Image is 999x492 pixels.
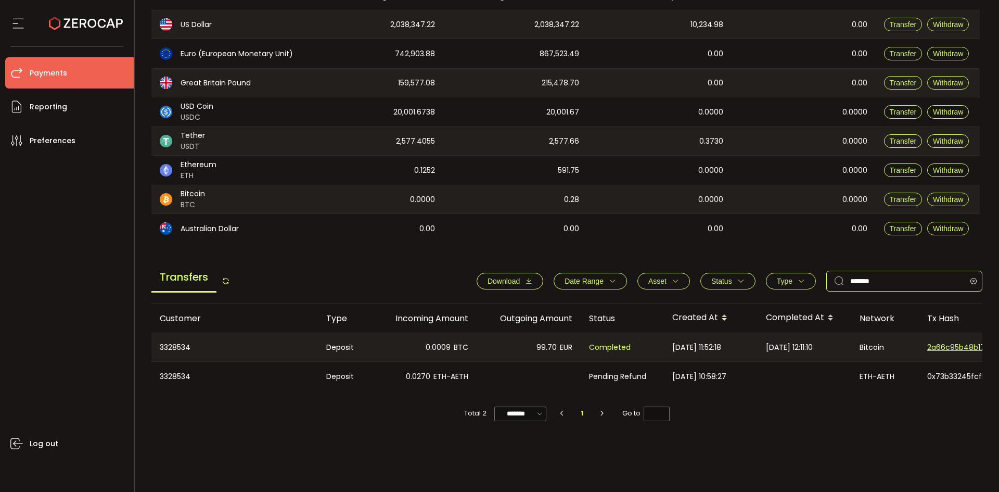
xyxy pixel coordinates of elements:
[30,66,67,81] span: Payments
[890,137,917,145] span: Transfer
[30,133,75,148] span: Preferences
[933,49,963,58] span: Withdraw
[542,77,579,89] span: 215,478.70
[637,273,690,289] button: Asset
[160,77,172,89] img: gbp_portfolio.svg
[393,106,435,118] span: 20,001.6738
[766,342,813,354] span: [DATE] 12:11:10
[406,371,430,383] span: 0.0270
[947,442,999,492] iframe: Chat Widget
[927,134,969,148] button: Withdraw
[777,277,792,285] span: Type
[933,137,963,145] span: Withdraw
[700,273,755,289] button: Status
[410,194,435,206] span: 0.0000
[477,273,543,289] button: Download
[564,194,579,206] span: 0.28
[558,165,579,176] span: 591.75
[852,48,867,60] span: 0.00
[884,134,923,148] button: Transfer
[622,406,670,421] span: Go to
[318,312,373,324] div: Type
[927,193,969,206] button: Withdraw
[398,77,435,89] span: 159,577.08
[690,19,723,31] span: 10,234.98
[560,342,572,354] span: EUR
[589,371,646,383] span: Pending Refund
[181,188,205,199] span: Bitcoin
[554,273,627,289] button: Date Range
[151,362,318,391] div: 3328534
[852,19,867,31] span: 0.00
[534,19,579,31] span: 2,038,347.22
[160,164,172,176] img: eth_portfolio.svg
[160,47,172,60] img: eur_portfolio.svg
[927,105,969,119] button: Withdraw
[181,48,293,59] span: Euro (European Monetary Unit)
[890,224,917,233] span: Transfer
[884,163,923,177] button: Transfer
[699,135,723,147] span: 0.3730
[181,223,239,234] span: Australian Dollar
[708,223,723,235] span: 0.00
[181,19,212,30] span: US Dollar
[181,199,205,210] span: BTC
[414,165,435,176] span: 0.1252
[927,222,969,235] button: Withdraw
[758,309,851,327] div: Completed At
[927,47,969,60] button: Withdraw
[565,277,604,285] span: Date Range
[851,333,919,361] div: Bitcoin
[426,342,451,354] span: 0.0009
[549,135,579,147] span: 2,577.66
[563,223,579,235] span: 0.00
[664,309,758,327] div: Created At
[884,18,923,31] button: Transfer
[396,135,435,147] span: 2,577.4055
[160,193,172,206] img: btc_portfolio.svg
[318,362,373,391] div: Deposit
[488,277,520,285] span: Download
[933,195,963,204] span: Withdraw
[181,78,251,89] span: Great Britain Pound
[851,362,919,391] div: ETH-AETH
[890,49,917,58] span: Transfer
[842,194,867,206] span: 0.0000
[151,312,318,324] div: Customer
[672,371,726,383] span: [DATE] 10:58:27
[927,18,969,31] button: Withdraw
[842,165,867,176] span: 0.0000
[698,165,723,176] span: 0.0000
[160,135,172,147] img: usdt_portfolio.svg
[708,48,723,60] span: 0.00
[672,342,721,354] span: [DATE] 11:52:18
[581,312,664,324] div: Status
[181,112,213,123] span: USDC
[890,166,917,174] span: Transfer
[890,20,917,29] span: Transfer
[160,106,172,118] img: usdc_portfolio.svg
[933,79,963,87] span: Withdraw
[884,76,923,90] button: Transfer
[648,277,667,285] span: Asset
[160,18,172,31] img: usd_portfolio.svg
[390,19,435,31] span: 2,038,347.22
[933,166,963,174] span: Withdraw
[852,77,867,89] span: 0.00
[708,77,723,89] span: 0.00
[890,79,917,87] span: Transfer
[842,135,867,147] span: 0.0000
[395,48,435,60] span: 742,903.88
[30,436,58,451] span: Log out
[181,141,205,152] span: USDT
[30,99,67,115] span: Reporting
[698,194,723,206] span: 0.0000
[890,195,917,204] span: Transfer
[884,193,923,206] button: Transfer
[151,333,318,361] div: 3328534
[890,108,917,116] span: Transfer
[927,76,969,90] button: Withdraw
[698,106,723,118] span: 0.0000
[589,342,631,354] span: Completed
[884,222,923,235] button: Transfer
